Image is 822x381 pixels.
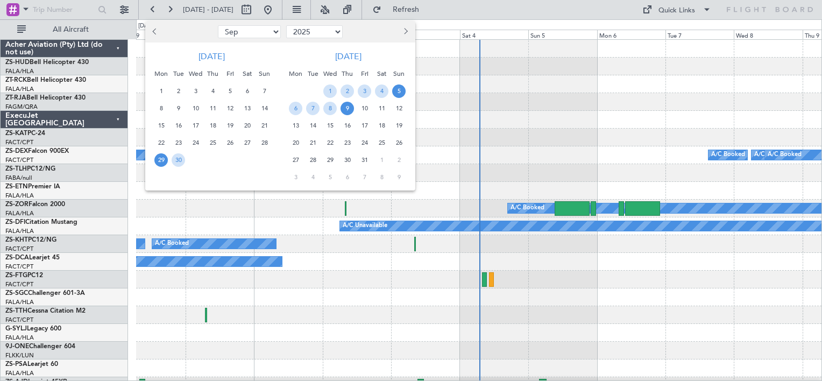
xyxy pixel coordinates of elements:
[373,168,391,186] div: 8-11-2025
[189,119,202,132] span: 17
[170,100,187,117] div: 9-9-2025
[222,134,239,151] div: 26-9-2025
[341,102,354,115] span: 9
[356,117,373,134] div: 17-10-2025
[240,84,254,98] span: 6
[256,82,273,100] div: 7-9-2025
[339,65,356,82] div: Thu
[341,171,354,184] span: 6
[322,134,339,151] div: 22-10-2025
[206,119,219,132] span: 18
[358,153,371,167] span: 31
[391,168,408,186] div: 9-11-2025
[239,134,256,151] div: 27-9-2025
[172,136,185,150] span: 23
[239,100,256,117] div: 13-9-2025
[153,134,170,151] div: 22-9-2025
[222,117,239,134] div: 19-9-2025
[304,117,322,134] div: 14-10-2025
[375,153,388,167] span: 1
[170,117,187,134] div: 16-9-2025
[306,119,320,132] span: 14
[289,171,302,184] span: 3
[358,102,371,115] span: 10
[239,65,256,82] div: Sat
[218,25,281,38] select: Select month
[187,117,204,134] div: 17-9-2025
[153,65,170,82] div: Mon
[322,168,339,186] div: 5-11-2025
[172,84,185,98] span: 2
[256,65,273,82] div: Sun
[356,82,373,100] div: 3-10-2025
[323,102,337,115] span: 8
[223,102,237,115] span: 12
[222,82,239,100] div: 5-9-2025
[339,82,356,100] div: 2-10-2025
[358,84,371,98] span: 3
[392,136,406,150] span: 26
[391,151,408,168] div: 2-11-2025
[391,82,408,100] div: 5-10-2025
[189,102,202,115] span: 10
[187,65,204,82] div: Wed
[187,100,204,117] div: 10-9-2025
[358,171,371,184] span: 7
[170,134,187,151] div: 23-9-2025
[287,168,304,186] div: 3-11-2025
[373,82,391,100] div: 4-10-2025
[323,84,337,98] span: 1
[304,151,322,168] div: 28-10-2025
[289,102,302,115] span: 6
[289,136,302,150] span: 20
[375,171,388,184] span: 8
[258,119,271,132] span: 21
[373,117,391,134] div: 18-10-2025
[287,117,304,134] div: 13-10-2025
[306,102,320,115] span: 7
[356,151,373,168] div: 31-10-2025
[170,65,187,82] div: Tue
[341,119,354,132] span: 16
[204,134,222,151] div: 25-9-2025
[287,134,304,151] div: 20-10-2025
[289,119,302,132] span: 13
[304,100,322,117] div: 7-10-2025
[356,65,373,82] div: Fri
[189,84,202,98] span: 3
[322,151,339,168] div: 29-10-2025
[392,153,406,167] span: 2
[154,153,168,167] span: 29
[356,100,373,117] div: 10-10-2025
[373,100,391,117] div: 11-10-2025
[339,168,356,186] div: 6-11-2025
[153,151,170,168] div: 29-9-2025
[289,153,302,167] span: 27
[323,153,337,167] span: 29
[258,84,271,98] span: 7
[356,134,373,151] div: 24-10-2025
[239,82,256,100] div: 6-9-2025
[373,134,391,151] div: 25-10-2025
[206,102,219,115] span: 11
[154,119,168,132] span: 15
[187,82,204,100] div: 3-9-2025
[339,151,356,168] div: 30-10-2025
[206,136,219,150] span: 25
[153,100,170,117] div: 8-9-2025
[322,117,339,134] div: 15-10-2025
[256,117,273,134] div: 21-9-2025
[204,82,222,100] div: 4-9-2025
[399,23,411,40] button: Next month
[373,65,391,82] div: Sat
[287,100,304,117] div: 6-10-2025
[204,65,222,82] div: Thu
[150,23,161,40] button: Previous month
[392,102,406,115] span: 12
[154,136,168,150] span: 22
[240,119,254,132] span: 20
[341,84,354,98] span: 2
[356,168,373,186] div: 7-11-2025
[172,119,185,132] span: 16
[392,171,406,184] span: 9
